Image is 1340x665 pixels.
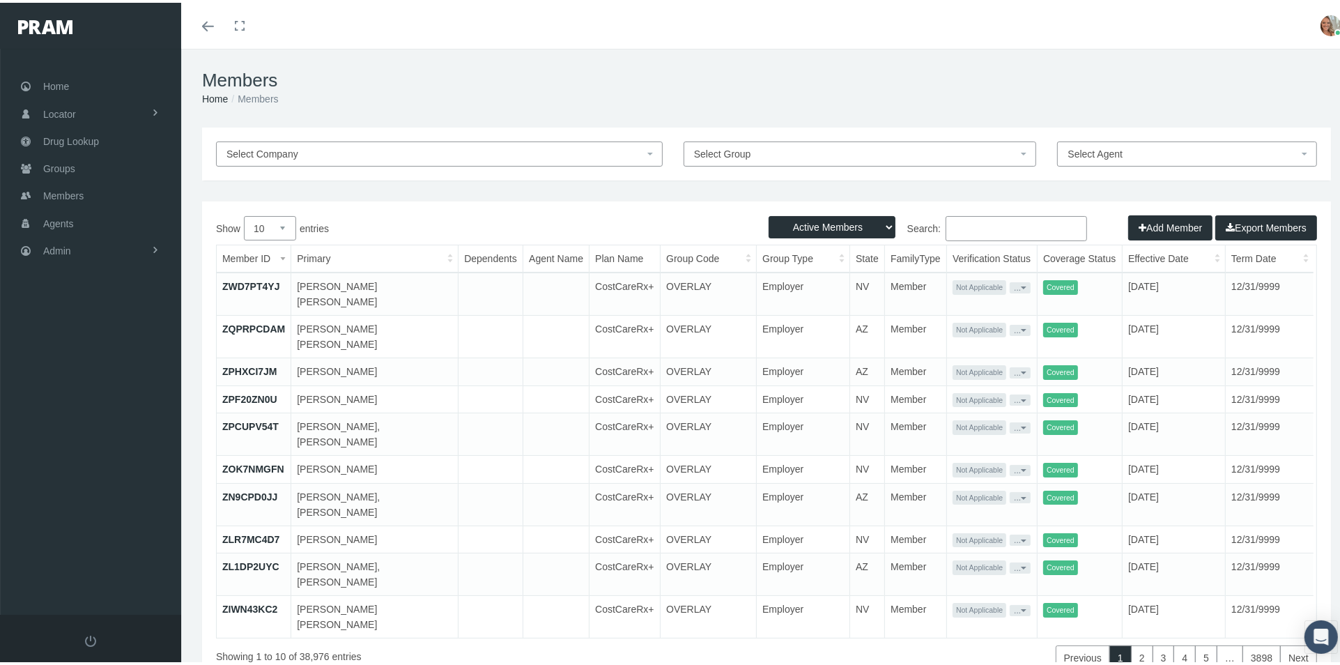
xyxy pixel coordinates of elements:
span: Covered [1043,460,1078,475]
td: OVERLAY [661,480,757,523]
td: CostCareRx+ [590,551,661,593]
span: Covered [1043,277,1078,292]
td: [PERSON_NAME] [PERSON_NAME] [291,270,459,313]
button: ... [1010,602,1031,613]
td: CostCareRx+ [590,411,661,453]
span: Select Company [226,146,298,157]
th: FamilyType [885,243,947,270]
td: NV [850,411,885,453]
a: ZWD7PT4YJ [222,278,279,289]
td: [PERSON_NAME], [PERSON_NAME] [291,551,459,593]
button: ... [1010,532,1031,543]
td: NV [850,523,885,551]
td: [DATE] [1123,523,1226,551]
span: Not Applicable [953,418,1006,432]
span: Members [43,180,84,206]
a: ZL1DP2UYC [222,558,279,570]
td: Employer [757,356,850,383]
button: ... [1010,322,1031,333]
span: Covered [1043,530,1078,545]
td: [DATE] [1123,383,1226,411]
td: CostCareRx+ [590,383,661,411]
th: Member ID: activate to sort column ascending [217,243,291,270]
button: Add Member [1128,213,1212,238]
span: Drug Lookup [43,125,99,152]
td: Member [885,356,947,383]
span: Covered [1043,488,1078,503]
td: NV [850,383,885,411]
td: CostCareRx+ [590,453,661,481]
span: Not Applicable [953,277,1006,292]
span: Not Applicable [953,530,1006,545]
a: ZPF20ZN0U [222,391,277,402]
td: Employer [757,551,850,593]
span: Not Applicable [953,488,1006,503]
td: OVERLAY [661,356,757,383]
button: Export Members [1215,213,1317,238]
span: Covered [1043,418,1078,432]
th: Coverage Status [1038,243,1123,270]
span: Not Applicable [953,362,1006,377]
a: ZPHXCI7JM [222,363,277,374]
td: 12/31/9999 [1226,313,1314,356]
span: Covered [1043,390,1078,405]
td: OVERLAY [661,453,757,481]
td: OVERLAY [661,270,757,313]
td: Employer [757,480,850,523]
th: Dependents [459,243,523,270]
input: Search: [946,213,1087,238]
label: Search: [767,213,1087,238]
td: CostCareRx+ [590,523,661,551]
button: ... [1010,392,1031,403]
td: [DATE] [1123,453,1226,481]
td: Employer [757,411,850,453]
a: ZQPRPCDAM [222,321,285,332]
td: OVERLAY [661,313,757,356]
span: Admin [43,235,71,261]
button: ... [1010,280,1031,291]
th: Plan Name [590,243,661,270]
td: Employer [757,593,850,636]
span: Locator [43,98,76,125]
td: [PERSON_NAME] [291,383,459,411]
td: OVERLAY [661,551,757,593]
td: Member [885,453,947,481]
th: Primary: activate to sort column ascending [291,243,459,270]
a: ZOK7NMGFN [222,461,284,472]
th: Group Type: activate to sort column ascending [757,243,850,270]
td: [PERSON_NAME] [291,356,459,383]
button: ... [1010,365,1031,376]
span: Covered [1043,320,1078,335]
td: [PERSON_NAME] [PERSON_NAME] [291,313,459,356]
td: AZ [850,313,885,356]
span: Not Applicable [953,600,1006,615]
td: 12/31/9999 [1226,453,1314,481]
td: [PERSON_NAME], [PERSON_NAME] [291,411,459,453]
td: 12/31/9999 [1226,383,1314,411]
td: [PERSON_NAME] [291,453,459,481]
td: OVERLAY [661,411,757,453]
td: CostCareRx+ [590,593,661,636]
span: Agents [43,208,74,234]
td: 12/31/9999 [1226,593,1314,636]
td: [PERSON_NAME] [291,523,459,551]
td: NV [850,453,885,481]
td: [DATE] [1123,551,1226,593]
span: Not Applicable [953,460,1006,475]
span: Select Group [694,146,751,157]
td: 12/31/9999 [1226,356,1314,383]
div: Open Intercom Messenger [1304,618,1338,651]
th: Agent Name [523,243,590,270]
td: [DATE] [1123,356,1226,383]
td: Employer [757,313,850,356]
td: 12/31/9999 [1226,480,1314,523]
li: Members [228,89,278,104]
td: Member [885,383,947,411]
td: 12/31/9999 [1226,411,1314,453]
span: Covered [1043,600,1078,615]
span: Not Applicable [953,390,1006,405]
td: Member [885,411,947,453]
a: Home [202,91,228,102]
td: CostCareRx+ [590,356,661,383]
td: CostCareRx+ [590,270,661,313]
